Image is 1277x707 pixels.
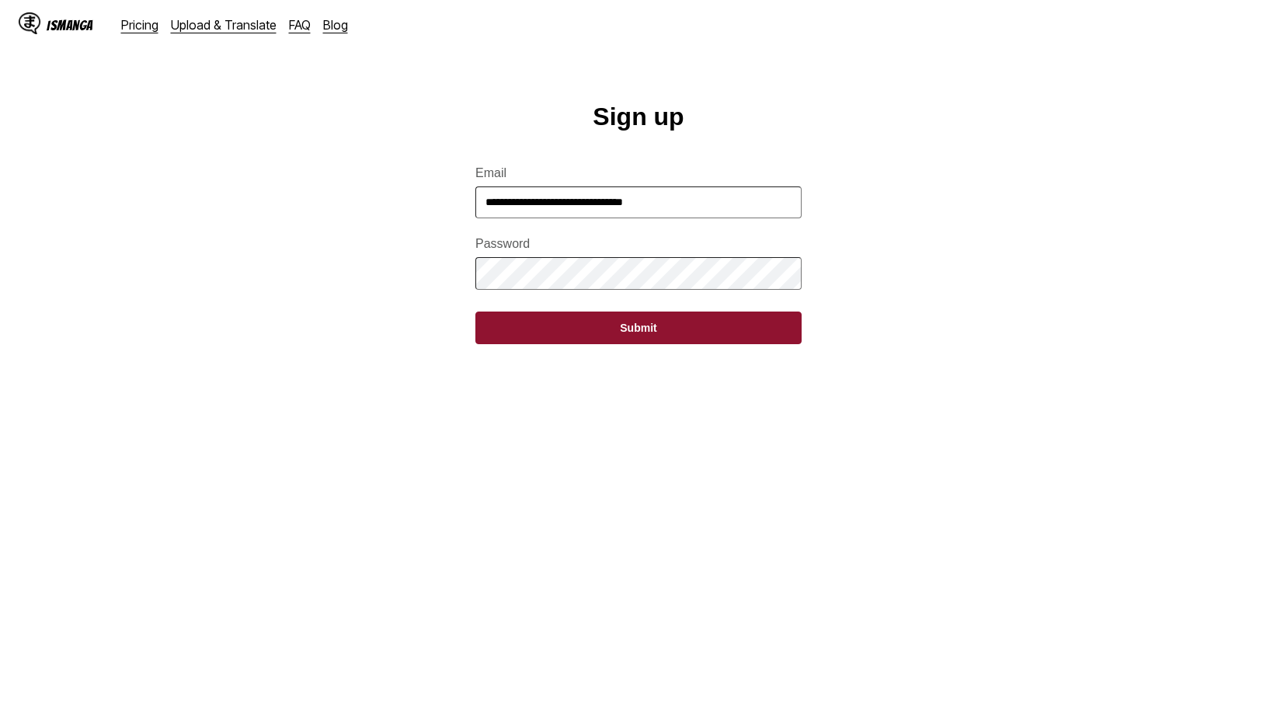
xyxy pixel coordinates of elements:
a: Upload & Translate [171,17,277,33]
a: Blog [323,17,348,33]
a: Pricing [121,17,158,33]
button: Submit [475,312,802,344]
img: IsManga Logo [19,12,40,34]
label: Password [475,237,802,251]
div: IsManga [47,18,93,33]
a: FAQ [289,17,311,33]
h1: Sign up [593,103,684,131]
a: IsManga LogoIsManga [19,12,121,37]
label: Email [475,166,802,180]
